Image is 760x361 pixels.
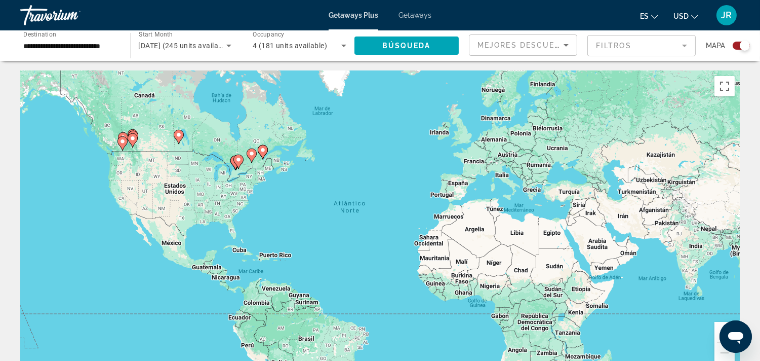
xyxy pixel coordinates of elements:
[139,31,173,39] span: Start Month
[714,322,735,342] button: Acercar
[640,9,658,23] button: Change language
[253,31,285,39] span: Occupancy
[477,41,579,49] span: Mejores descuentos
[253,42,327,50] span: 4 (181 units available)
[673,9,698,23] button: Change currency
[23,31,56,38] span: Destination
[382,42,431,50] span: Búsqueda
[673,12,689,20] span: USD
[587,34,696,57] button: Filter
[719,320,752,353] iframe: Botón para iniciar la ventana de mensajería
[722,10,732,20] span: JR
[398,11,431,19] a: Getaways
[713,5,740,26] button: User Menu
[329,11,378,19] a: Getaways Plus
[477,39,569,51] mat-select: Sort by
[706,39,725,53] span: Mapa
[640,12,649,20] span: es
[139,42,231,50] span: [DATE] (245 units available)
[20,2,122,28] a: Travorium
[714,76,735,96] button: Activar o desactivar la vista de pantalla completa
[354,37,459,55] button: Búsqueda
